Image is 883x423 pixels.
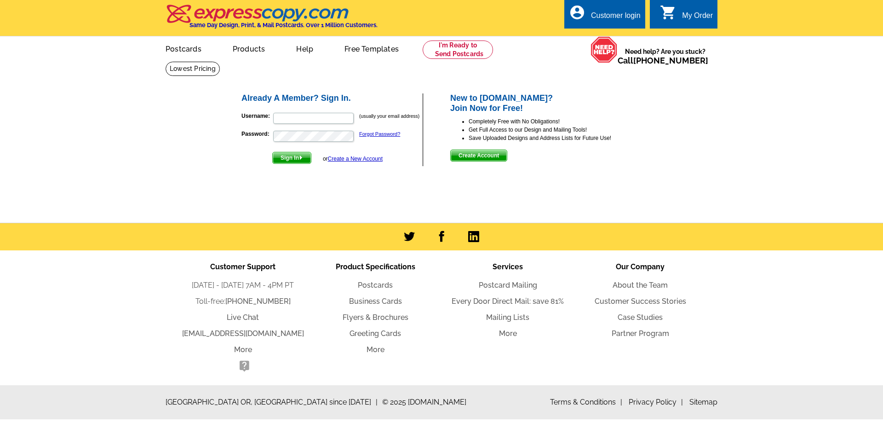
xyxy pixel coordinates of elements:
span: Create Account [451,150,507,161]
a: Customer Success Stories [595,297,686,306]
span: Need help? Are you stuck? [618,47,713,65]
a: Free Templates [330,37,413,59]
a: [PHONE_NUMBER] [633,56,708,65]
span: [GEOGRAPHIC_DATA] OR, [GEOGRAPHIC_DATA] since [DATE] [166,397,378,408]
label: Password: [241,130,272,138]
div: My Order [682,12,713,24]
li: Completely Free with No Obligations! [469,117,643,126]
li: Toll-free: [177,296,309,307]
a: Business Cards [349,297,402,306]
div: or [323,155,383,163]
h2: New to [DOMAIN_NAME]? Join Now for Free! [450,93,643,113]
a: More [234,345,252,354]
span: Product Specifications [336,262,415,271]
a: Forgot Password? [359,131,400,137]
span: Sign In [273,152,311,163]
a: Postcards [151,37,216,59]
a: Mailing Lists [486,313,529,322]
a: Postcard Mailing [479,281,537,290]
a: More [499,329,517,338]
a: Same Day Design, Print, & Mail Postcards. Over 1 Million Customers. [166,11,378,29]
a: Greeting Cards [350,329,401,338]
a: Live Chat [227,313,259,322]
span: Our Company [616,262,665,271]
a: Create a New Account [328,156,383,162]
a: About the Team [613,281,668,290]
a: Every Door Direct Mail: save 81% [452,297,564,306]
img: help [591,36,618,63]
span: © 2025 [DOMAIN_NAME] [382,397,466,408]
a: Terms & Conditions [550,398,622,406]
small: (usually your email address) [359,113,419,119]
button: Sign In [272,152,311,164]
a: Help [281,37,328,59]
a: shopping_cart My Order [660,10,713,22]
a: More [367,345,384,354]
a: Case Studies [618,313,663,322]
h2: Already A Member? Sign In. [241,93,422,104]
li: Get Full Access to our Design and Mailing Tools! [469,126,643,134]
a: Privacy Policy [629,398,683,406]
li: Save Uploaded Designs and Address Lists for Future Use! [469,134,643,142]
img: button-next-arrow-white.png [299,156,303,160]
span: Call [618,56,708,65]
a: Flyers & Brochures [343,313,408,322]
li: [DATE] - [DATE] 7AM - 4PM PT [177,280,309,291]
a: [EMAIL_ADDRESS][DOMAIN_NAME] [182,329,304,338]
i: shopping_cart [660,4,677,21]
a: Postcards [358,281,393,290]
span: Services [493,262,523,271]
a: Products [218,37,280,59]
div: Customer login [591,12,641,24]
span: Customer Support [210,262,275,271]
i: account_circle [569,4,585,21]
h4: Same Day Design, Print, & Mail Postcards. Over 1 Million Customers. [189,22,378,29]
a: Sitemap [689,398,717,406]
button: Create Account [450,150,507,162]
a: [PHONE_NUMBER] [225,297,291,306]
label: Username: [241,112,272,120]
a: Partner Program [612,329,669,338]
a: account_circle Customer login [569,10,641,22]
